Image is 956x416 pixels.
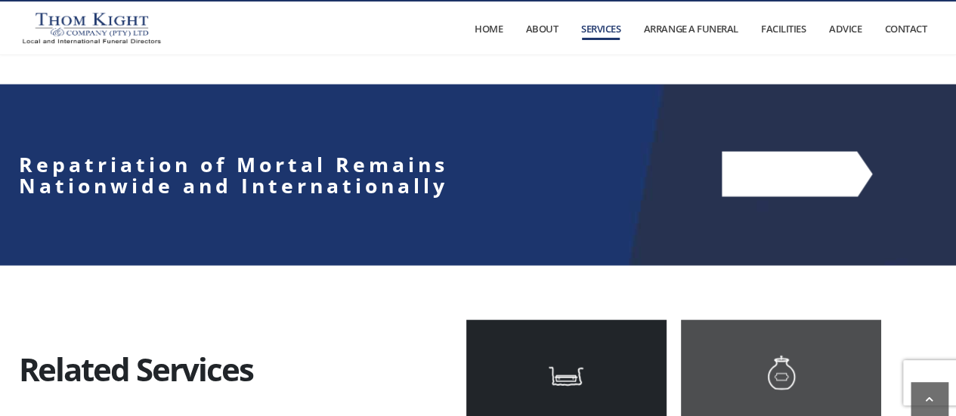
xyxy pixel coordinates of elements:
[19,154,704,196] h2: Repatriation of Mortal Remains Nationwide and Internationally
[19,9,164,47] img: Thom Kight Nationwide and International Funeral Directors
[722,153,871,198] a: CONTACT US
[874,2,937,55] a: Contact
[464,2,514,55] a: Home
[633,2,748,55] a: Arrange a Funeral
[19,350,391,388] h2: Related Services
[571,2,632,55] a: Services
[750,2,817,55] a: Facilities
[515,2,568,55] a: About
[818,2,872,55] a: Advice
